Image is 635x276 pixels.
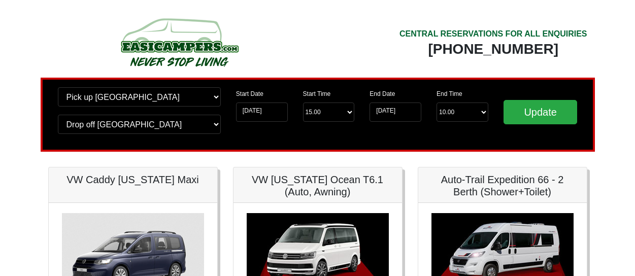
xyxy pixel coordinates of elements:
label: Start Date [236,89,263,98]
label: End Time [437,89,462,98]
h5: Auto-Trail Expedition 66 - 2 Berth (Shower+Toilet) [428,174,577,198]
label: End Date [370,89,395,98]
h5: VW Caddy [US_STATE] Maxi [59,174,207,186]
h5: VW [US_STATE] Ocean T6.1 (Auto, Awning) [244,174,392,198]
div: [PHONE_NUMBER] [399,40,587,58]
div: CENTRAL RESERVATIONS FOR ALL ENQUIRIES [399,28,587,40]
input: Start Date [236,102,288,122]
input: Update [504,100,578,124]
img: campers-checkout-logo.png [83,14,276,70]
input: Return Date [370,102,421,122]
label: Start Time [303,89,331,98]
